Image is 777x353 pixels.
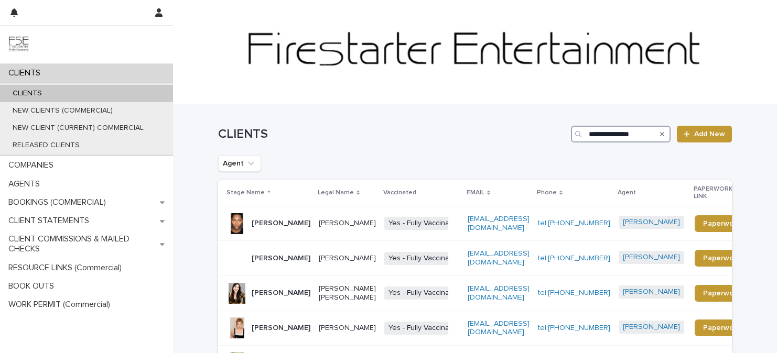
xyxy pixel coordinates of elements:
span: Yes - Fully Vaccinated [384,286,465,300]
p: [PERSON_NAME] [PERSON_NAME] [319,284,376,302]
p: Legal Name [318,187,354,198]
p: [PERSON_NAME] [252,289,310,297]
a: Paperwork [695,250,749,267]
p: BOOK OUTS [4,281,62,291]
span: Add New [694,130,725,138]
p: [PERSON_NAME] [319,254,376,263]
a: tel:[PHONE_NUMBER] [538,219,610,227]
p: [PERSON_NAME] [252,324,310,333]
span: Yes - Fully Vaccinated [384,252,465,265]
p: CLIENTS [4,68,49,78]
p: [PERSON_NAME] [319,324,376,333]
span: Paperwork [703,255,740,262]
p: Agent [618,187,636,198]
a: [EMAIL_ADDRESS][DOMAIN_NAME] [468,215,530,231]
p: CLIENTS [4,89,50,98]
a: Paperwork [695,215,749,232]
a: [PERSON_NAME] [623,218,680,227]
p: BOOKINGS (COMMERCIAL) [4,197,114,207]
tr: [PERSON_NAME][PERSON_NAME]Yes - Fully Vaccinated[EMAIL_ADDRESS][DOMAIN_NAME]tel:[PHONE_NUMBER][PE... [218,206,765,241]
span: Yes - Fully Vaccinated [384,322,465,335]
span: Paperwork [703,220,740,227]
span: Paperwork [703,324,740,332]
h1: CLIENTS [218,127,567,142]
a: [EMAIL_ADDRESS][DOMAIN_NAME] [468,285,530,301]
span: Paperwork [703,290,740,297]
p: EMAIL [467,187,484,198]
a: [PERSON_NAME] [623,288,680,296]
p: Stage Name [226,187,265,198]
input: Search [571,126,671,142]
p: AGENTS [4,179,48,189]
p: Vaccinated [383,187,416,198]
a: Paperwork [695,285,749,302]
a: tel:[PHONE_NUMBER] [538,324,610,332]
a: [PERSON_NAME] [623,323,680,332]
a: tel:[PHONE_NUMBER] [538,255,610,262]
a: Add New [677,126,732,142]
button: Agent [218,155,261,172]
p: CLIENT COMMISSIONS & MAILED CHECKS [4,234,160,254]
p: CLIENT STATEMENTS [4,216,98,226]
a: [EMAIL_ADDRESS][DOMAIN_NAME] [468,320,530,336]
tr: [PERSON_NAME][PERSON_NAME]Yes - Fully Vaccinated[EMAIL_ADDRESS][DOMAIN_NAME]tel:[PHONE_NUMBER][PE... [218,311,765,346]
a: tel:[PHONE_NUMBER] [538,289,610,296]
p: NEW CLIENTS (COMMERCIAL) [4,106,121,115]
tr: [PERSON_NAME][PERSON_NAME]Yes - Fully Vaccinated[EMAIL_ADDRESS][DOMAIN_NAME]tel:[PHONE_NUMBER][PE... [218,241,765,276]
p: [PERSON_NAME] [252,219,310,228]
tr: [PERSON_NAME][PERSON_NAME] [PERSON_NAME]Yes - Fully Vaccinated[EMAIL_ADDRESS][DOMAIN_NAME]tel:[PH... [218,275,765,311]
p: RELEASED CLIENTS [4,141,88,150]
p: [PERSON_NAME] [319,219,376,228]
a: Paperwork [695,319,749,336]
img: 9JgRvJ3ETPGCJDhvPVA5 [8,34,29,55]
p: COMPANIES [4,160,62,170]
p: PAPERWORK LINK [694,183,743,203]
a: [EMAIL_ADDRESS][DOMAIN_NAME] [468,250,530,266]
p: Phone [537,187,557,198]
p: NEW CLIENT (CURRENT) COMMERCIAL [4,124,152,133]
span: Yes - Fully Vaccinated [384,217,465,230]
a: [PERSON_NAME] [623,253,680,262]
p: RESOURCE LINKS (Commercial) [4,263,130,273]
p: [PERSON_NAME] [252,254,310,263]
p: WORK PERMIT (Commercial) [4,300,118,310]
